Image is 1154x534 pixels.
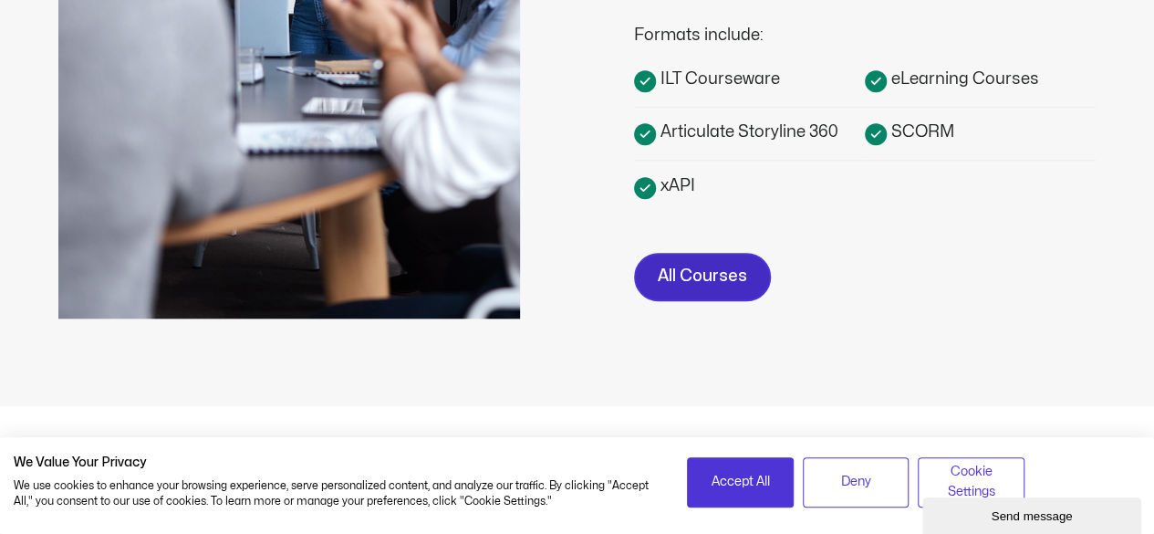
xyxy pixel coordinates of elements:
a: All Courses [634,253,771,301]
button: Deny all cookies [803,457,910,508]
a: Articulate Storyline 360 [634,119,865,145]
iframe: chat widget [922,494,1145,534]
a: ILT Courseware [634,66,865,92]
span: Articulate Storyline 360 [656,120,838,144]
span: Accept All [711,472,769,492]
h2: We Value Your Privacy [14,455,660,471]
span: eLearning Courses [887,67,1039,91]
span: xAPI [656,173,695,198]
p: We use cookies to enhance your browsing experience, serve personalized content, and analyze our t... [14,478,660,509]
span: Cookie Settings [930,462,1013,503]
button: Accept all cookies [687,457,794,508]
span: SCORM [887,120,954,144]
span: Deny [841,472,871,492]
a: SCORM [865,119,1096,145]
span: All Courses [658,264,747,290]
button: Adjust cookie preferences [918,457,1024,508]
span: ILT Courseware [656,67,780,91]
